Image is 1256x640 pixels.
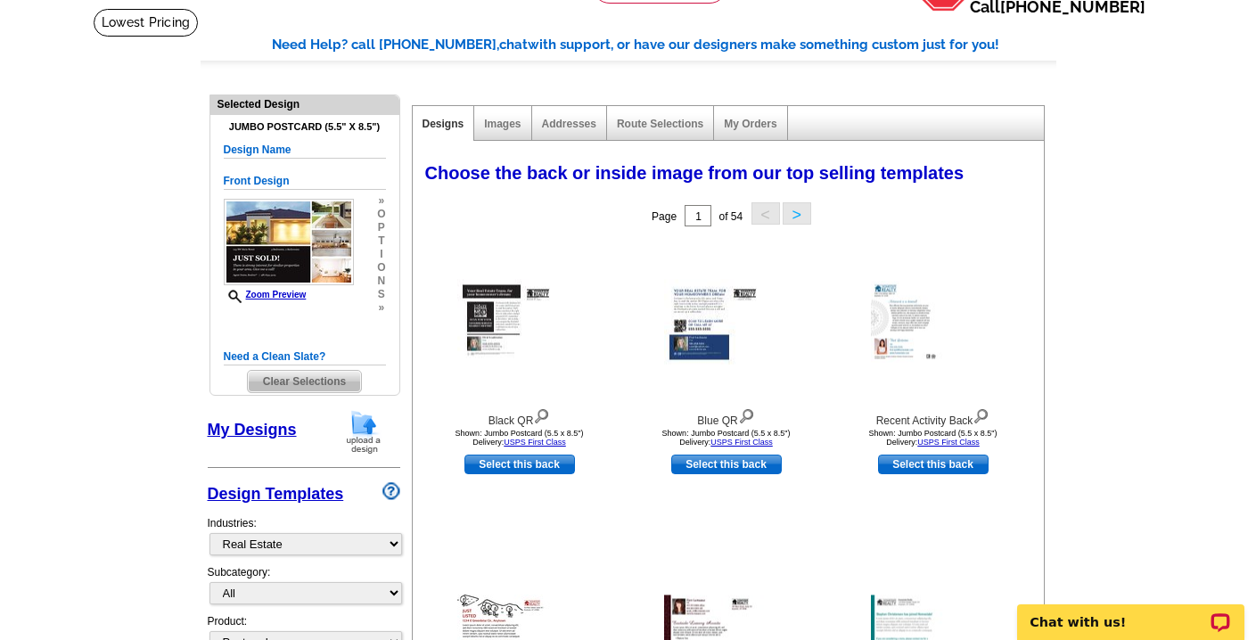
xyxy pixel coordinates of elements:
[377,194,385,208] span: »
[422,429,618,447] div: Shown: Jumbo Postcard (5.5 x 8.5") Delivery:
[457,280,582,365] img: Black QR
[208,421,297,439] a: My Designs
[499,37,528,53] span: chat
[835,405,1031,429] div: Recent Activity Back
[377,221,385,234] span: p
[738,405,755,424] img: view design details
[377,234,385,248] span: t
[724,118,776,130] a: My Orders
[224,349,386,365] h5: Need a Clean Slate?
[835,429,1031,447] div: Shown: Jumbo Postcard (5.5 x 8.5") Delivery:
[425,163,965,183] span: Choose the back or inside image from our top selling templates
[224,121,386,133] h4: Jumbo Postcard (5.5" x 8.5")
[718,210,743,223] span: of 54
[377,288,385,301] span: s
[917,438,980,447] a: USPS First Class
[423,118,464,130] a: Designs
[382,482,400,500] img: design-wizard-help-icon.png
[617,118,703,130] a: Route Selections
[464,455,575,474] a: use this design
[341,409,387,455] img: upload-design
[422,405,618,429] div: Black QR
[628,429,825,447] div: Shown: Jumbo Postcard (5.5 x 8.5") Delivery:
[208,485,344,503] a: Design Templates
[377,248,385,261] span: i
[377,301,385,315] span: »
[484,118,521,130] a: Images
[628,405,825,429] div: Blue QR
[208,506,400,564] div: Industries:
[210,95,399,112] div: Selected Design
[504,438,566,447] a: USPS First Class
[542,118,596,130] a: Addresses
[377,275,385,288] span: n
[533,405,550,424] img: view design details
[671,455,782,474] a: use this design
[224,290,307,299] a: Zoom Preview
[973,405,989,424] img: view design details
[652,210,677,223] span: Page
[783,202,811,225] button: >
[248,371,361,392] span: Clear Selections
[377,208,385,221] span: o
[208,564,400,613] div: Subcategory:
[224,173,386,190] h5: Front Design
[1006,584,1256,640] iframe: LiveChat chat widget
[878,455,989,474] a: use this design
[751,202,780,225] button: <
[272,35,1056,55] div: Need Help? call [PHONE_NUMBER], with support, or have our designers make something custom just fo...
[664,280,789,365] img: Blue QR
[224,199,354,285] img: REPJF_PropertyCardGrid_ALL.jpg
[710,438,773,447] a: USPS First Class
[871,282,996,363] img: Recent Activity Back
[377,261,385,275] span: o
[224,142,386,159] h5: Design Name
